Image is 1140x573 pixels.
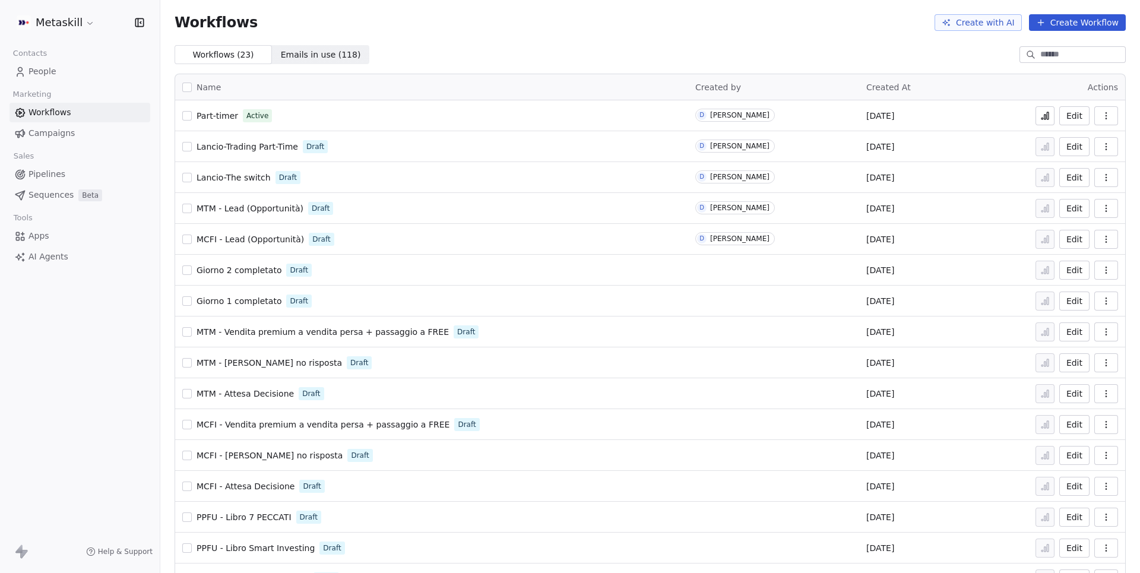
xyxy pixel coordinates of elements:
span: MTM - [PERSON_NAME] no risposta [197,358,342,368]
span: MTM - Vendita premium a vendita persa + passaggio a FREE [197,327,449,337]
span: Draft [323,543,341,553]
span: Name [197,81,221,94]
span: [DATE] [866,172,894,183]
span: Draft [290,265,308,276]
a: Edit [1059,508,1090,527]
span: MCFI - [PERSON_NAME] no risposta [197,451,343,460]
span: Lancio-Trading Part-Time [197,142,298,151]
a: MTM - Attesa Decisione [197,388,294,400]
span: Sequences [28,189,74,201]
button: Edit [1059,415,1090,434]
span: [DATE] [866,326,894,338]
button: Edit [1059,477,1090,496]
span: Actions [1088,83,1118,92]
span: [DATE] [866,141,894,153]
div: [PERSON_NAME] [710,111,769,119]
a: Workflows [9,103,150,122]
div: [PERSON_NAME] [710,173,769,181]
span: [DATE] [866,449,894,461]
span: Lancio-The switch [197,173,271,182]
span: Draft [350,357,368,368]
span: [DATE] [866,388,894,400]
span: [DATE] [866,110,894,122]
span: MTM - Lead (Opportunità) [197,204,303,213]
button: Edit [1059,230,1090,249]
span: Created by [695,83,741,92]
div: [PERSON_NAME] [710,142,769,150]
span: Apps [28,230,49,242]
span: [DATE] [866,419,894,430]
span: PPFU - Libro Smart Investing [197,543,315,553]
a: People [9,62,150,81]
span: Workflows [28,106,71,119]
a: Apps [9,226,150,246]
span: Sales [8,147,39,165]
div: D [699,110,704,120]
a: PPFU - Libro Smart Investing [197,542,315,554]
a: MTM - Vendita premium a vendita persa + passaggio a FREE [197,326,449,338]
span: Part-timer [197,111,238,121]
span: Campaigns [28,127,75,140]
span: [DATE] [866,295,894,307]
a: Giorno 1 completato [197,295,281,307]
a: MCFI - [PERSON_NAME] no risposta [197,449,343,461]
span: Draft [458,419,476,430]
a: Campaigns [9,124,150,143]
a: MCFI - Vendita premium a vendita persa + passaggio a FREE [197,419,449,430]
span: Draft [457,327,475,337]
span: Giorno 1 completato [197,296,281,306]
span: [DATE] [866,202,894,214]
button: Edit [1059,137,1090,156]
button: Edit [1059,353,1090,372]
span: Giorno 2 completato [197,265,281,275]
div: [PERSON_NAME] [710,235,769,243]
div: [PERSON_NAME] [710,204,769,212]
span: [DATE] [866,233,894,245]
button: Edit [1059,261,1090,280]
span: Draft [302,388,320,399]
span: Help & Support [98,547,153,556]
a: Edit [1059,168,1090,187]
span: Draft [306,141,324,152]
span: Emails in use ( 118 ) [281,49,361,61]
span: [DATE] [866,357,894,369]
span: Beta [78,189,102,201]
button: Create Workflow [1029,14,1126,31]
span: Tools [8,209,37,227]
span: MTM - Attesa Decisione [197,389,294,398]
span: Draft [312,203,330,214]
button: Edit [1059,292,1090,311]
span: Marketing [8,86,56,103]
span: People [28,65,56,78]
button: Edit [1059,199,1090,218]
img: AVATAR%20METASKILL%20-%20Colori%20Positivo.png [17,15,31,30]
span: Active [246,110,268,121]
a: MTM - [PERSON_NAME] no risposta [197,357,342,369]
a: PPFU - Libro 7 PECCATI [197,511,292,523]
span: Draft [290,296,308,306]
a: Lancio-Trading Part-Time [197,141,298,153]
span: [DATE] [866,480,894,492]
button: Metaskill [14,12,97,33]
span: Pipelines [28,168,65,181]
a: Help & Support [86,547,153,556]
div: D [699,172,704,182]
button: Create with AI [935,14,1022,31]
div: D [699,234,704,243]
span: Workflows [175,14,258,31]
span: Draft [303,481,321,492]
a: Edit [1059,384,1090,403]
a: Part-timer [197,110,238,122]
button: Edit [1059,106,1090,125]
button: Edit [1059,446,1090,465]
